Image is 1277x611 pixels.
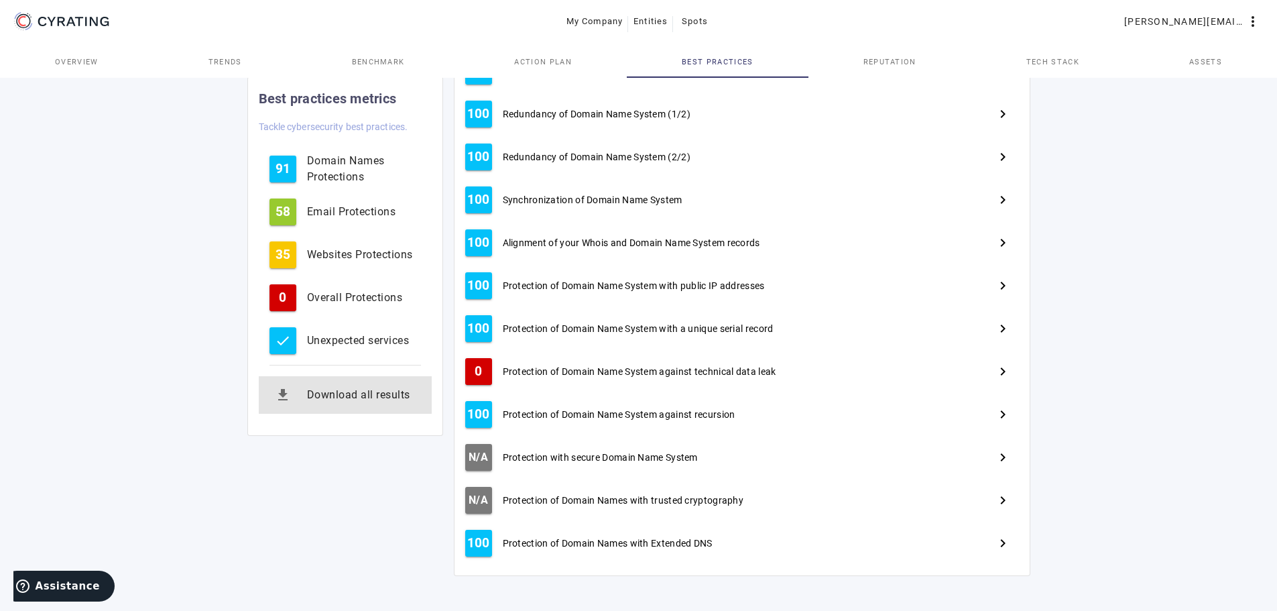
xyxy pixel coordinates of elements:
span: My Company [566,11,623,32]
button: Next [987,527,1019,559]
span: Assets [1189,58,1222,66]
mat-icon: Next [995,149,1011,165]
mat-icon: Next [995,235,1011,251]
span: 100 [467,279,490,292]
span: 35 [276,248,290,262]
mat-icon: Next [995,192,1011,208]
div: Unexpected services [307,333,421,349]
mat-icon: Next [995,492,1011,508]
span: Tech Stack [1026,58,1079,66]
div: Websites Protections [307,247,421,263]
mat-icon: Next [995,406,1011,423]
span: 100 [467,408,490,421]
button: Next [987,184,1019,216]
div: Overall Protections [307,290,421,306]
span: Protection of Domain Names with Extended DNS [503,537,713,550]
div: Email Protections [307,204,421,220]
mat-icon: Next [995,535,1011,551]
mat-icon: Next [995,364,1011,380]
mat-icon: get_app [269,382,296,408]
mat-icon: check [275,333,291,349]
span: Action Plan [514,58,572,66]
mat-icon: Next [995,278,1011,294]
span: 91 [276,162,290,176]
mat-card-subtitle: Tackle cybersecurity best practices. [259,119,408,134]
button: 91Domain Names Protections [259,150,432,188]
span: Overview [55,58,99,66]
span: 0 [475,365,482,378]
span: 100 [467,150,490,164]
span: 100 [467,322,490,335]
span: Alignment of your Whois and Domain Name System records [503,236,760,249]
button: Next [987,313,1019,345]
button: Next [987,227,1019,259]
span: Spots [682,11,708,32]
span: 58 [276,205,290,219]
button: Entities [628,9,673,34]
g: CYRATING [38,17,109,26]
button: 58Email Protections [259,193,432,231]
button: Download all results [259,376,432,414]
iframe: Ouvre un widget dans lequel vous pouvez trouver plus d’informations [13,571,115,604]
mat-card-title: Best practices metrics [259,88,397,109]
span: 100 [467,236,490,249]
span: N/A [469,494,488,507]
div: Domain Names Protections [307,153,421,185]
span: Redundancy of Domain Name System (2/2) [503,150,690,164]
div: Download all results [307,387,421,403]
button: Spots [673,9,716,34]
span: 100 [467,193,490,207]
button: [PERSON_NAME][EMAIL_ADDRESS][PERSON_NAME][DOMAIN_NAME] [1119,9,1266,34]
button: Next [987,270,1019,302]
button: Next [987,355,1019,388]
mat-icon: Next [995,106,1011,122]
span: 100 [467,537,490,550]
button: Next [987,398,1019,431]
span: 100 [467,107,490,121]
span: Best practices [682,58,753,66]
span: Reputation [863,58,916,66]
button: Next [987,484,1019,516]
button: 0Overall Protections [259,279,432,317]
span: Protection of Domain Name System with public IP addresses [503,279,765,292]
span: Protection of Domain Name System against technical data leak [503,365,776,378]
span: [PERSON_NAME][EMAIL_ADDRESS][PERSON_NAME][DOMAIN_NAME] [1124,11,1245,32]
button: Next [987,141,1019,173]
span: Protection of Domain Name System with a unique serial record [503,322,774,335]
span: Redundancy of Domain Name System (1/2) [503,107,690,121]
mat-icon: Next [995,449,1011,465]
span: 0 [279,291,286,304]
span: Protection of Domain Name System against recursion [503,408,735,421]
span: Trends [208,58,242,66]
span: N/A [469,451,488,464]
span: Protection with secure Domain Name System [503,451,698,464]
span: Synchronization of Domain Name System [503,193,682,207]
button: 35Websites Protections [259,236,432,274]
span: 100 [467,64,490,78]
button: Unexpected services [259,322,432,359]
button: Next [987,441,1019,474]
span: Protection of Domain Names with trusted cryptography [503,494,744,507]
mat-icon: Next [995,321,1011,337]
button: My Company [561,9,629,34]
span: Entities [633,11,668,32]
span: Benchmark [352,58,405,66]
mat-icon: more_vert [1245,13,1261,30]
button: Next [987,98,1019,130]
